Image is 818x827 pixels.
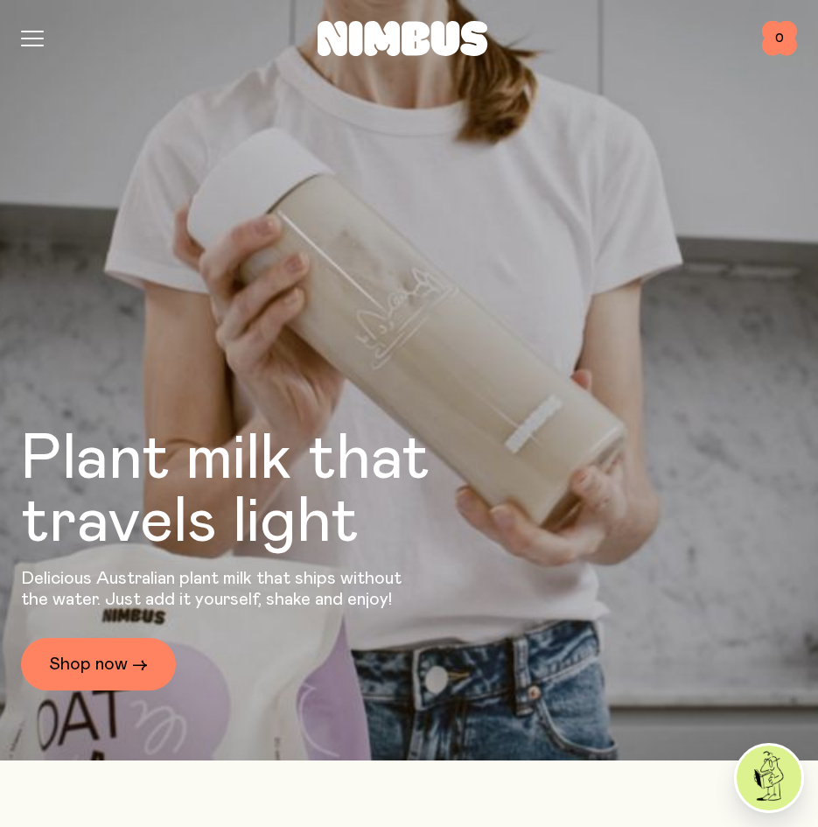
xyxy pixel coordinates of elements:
[762,21,797,56] button: 0
[21,568,413,610] p: Delicious Australian plant milk that ships without the water. Just add it yourself, shake and enjoy!
[737,746,801,810] img: agent
[21,638,176,690] a: Shop now →
[21,428,525,554] h1: Plant milk that travels light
